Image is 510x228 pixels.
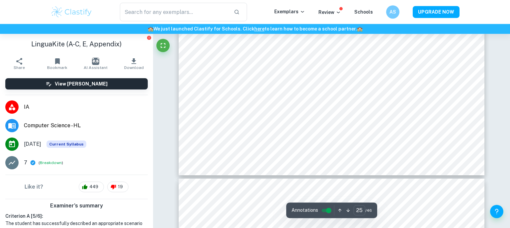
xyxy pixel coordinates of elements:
span: 19 [114,184,127,190]
button: UPGRADE NOW [413,6,460,18]
a: Schools [354,9,373,15]
button: AS [386,5,399,19]
span: ( ) [39,160,63,166]
div: 449 [79,182,104,192]
button: AI Assistant [76,54,115,73]
div: This exemplar is based on the current syllabus. Feel free to refer to it for inspiration/ideas wh... [46,141,86,148]
a: here [254,26,265,31]
h6: We just launched Clastify for Schools. Click to learn how to become a school partner. [1,25,509,32]
img: Clastify logo [50,5,93,19]
span: Download [124,65,144,70]
span: 🏫 [357,26,363,31]
span: 🏫 [148,26,153,31]
h6: Criterion A [ 5 / 6 ]: [5,212,148,220]
p: Exemplars [274,8,305,15]
span: Bookmark [47,65,67,70]
button: Help and Feedback [490,205,503,218]
h6: Examiner's summary [3,202,150,210]
span: [DATE] [24,140,41,148]
h6: AS [389,8,397,16]
button: Download [115,54,153,73]
img: AI Assistant [92,58,99,65]
span: Computer Science - HL [24,122,148,130]
button: Bookmark [38,54,76,73]
p: 7 [24,159,27,167]
button: Report issue [147,35,152,40]
button: View [PERSON_NAME] [5,78,148,89]
span: Share [14,65,25,70]
span: AI Assistant [84,65,108,70]
input: Search for any exemplars... [120,3,228,21]
button: Breakdown [40,160,62,166]
span: Annotations [292,207,318,214]
p: Review [318,9,341,16]
button: Fullscreen [156,39,170,52]
h6: Like it? [25,183,43,191]
span: Current Syllabus [46,141,86,148]
span: 449 [86,184,102,190]
span: / 46 [365,207,372,213]
span: IA [24,103,148,111]
h1: LinguaKite (A-C, E, Appendix) [5,39,148,49]
h6: View [PERSON_NAME] [55,80,108,87]
div: 19 [107,182,128,192]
